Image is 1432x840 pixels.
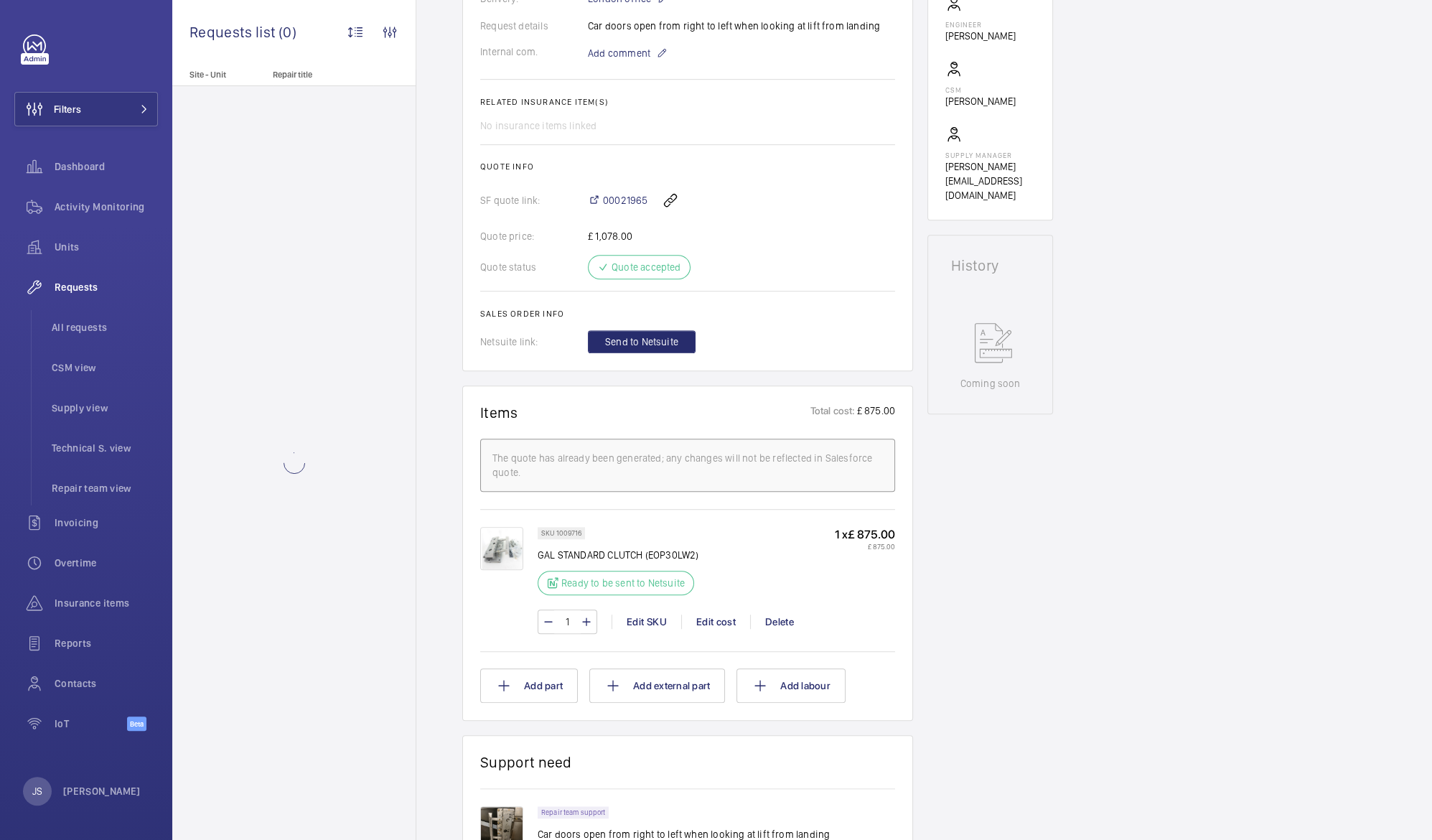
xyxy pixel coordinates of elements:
h2: Related insurance item(s) [480,97,895,107]
button: Send to Netsuite [588,330,696,353]
p: [PERSON_NAME] [945,94,1016,108]
span: Filters [54,102,81,116]
p: £ 875.00 [856,403,895,421]
button: Filters [14,92,158,126]
p: Site - Unit [172,70,267,80]
p: [PERSON_NAME][EMAIL_ADDRESS][DOMAIN_NAME] [945,159,1035,202]
div: Delete [750,615,808,629]
h1: Items [480,403,518,421]
span: Technical S. view [52,441,158,455]
p: [PERSON_NAME] [63,784,141,798]
span: Units [55,240,158,254]
span: 00021965 [603,193,647,207]
span: Requests list [189,23,279,41]
button: Add part [480,668,578,703]
p: SKU 1009716 [541,531,581,536]
h2: Sales order info [480,309,895,319]
span: Requests [55,280,158,294]
img: Y4CShMVLwud96JCv5khDpkqsx-1cMrlA8WQ3IuKum0WWJA_1.png [480,527,523,570]
span: Contacts [55,676,158,691]
p: 1 x £ 875.00 [835,527,895,542]
span: Activity Monitoring [55,200,158,214]
p: JS [32,784,42,798]
button: Add external part [589,668,725,703]
span: Overtime [55,556,158,570]
p: [PERSON_NAME] [945,29,1016,43]
span: IoT [55,717,127,731]
span: Beta [127,717,146,731]
p: Engineer [945,20,1016,29]
div: The quote has already been generated; any changes will not be reflected in Salesforce quote. [492,451,883,480]
div: Edit cost [681,615,750,629]
p: Repair title [273,70,368,80]
p: Total cost: [810,403,856,421]
p: GAL STANDARD CLUTCH (EOP30LW2) [538,548,703,562]
span: Dashboard [55,159,158,174]
span: Invoicing [55,515,158,530]
a: 00021965 [588,193,647,207]
h1: Support need [480,753,572,771]
p: CSM [945,85,1016,94]
p: Ready to be sent to Netsuite [561,576,685,590]
p: £ 875.00 [835,542,895,551]
span: Repair team view [52,481,158,495]
span: Reports [55,636,158,650]
p: Supply manager [945,151,1035,159]
span: CSM view [52,360,158,375]
span: Supply view [52,401,158,415]
button: Add labour [736,668,846,703]
span: Insurance items [55,596,158,610]
h1: History [951,258,1029,273]
h2: Quote info [480,162,895,172]
span: All requests [52,320,158,335]
p: Repair team support [541,810,605,815]
span: Send to Netsuite [605,335,678,349]
div: Edit SKU [612,615,681,629]
p: Coming soon [960,376,1020,391]
span: Add comment [588,46,650,60]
